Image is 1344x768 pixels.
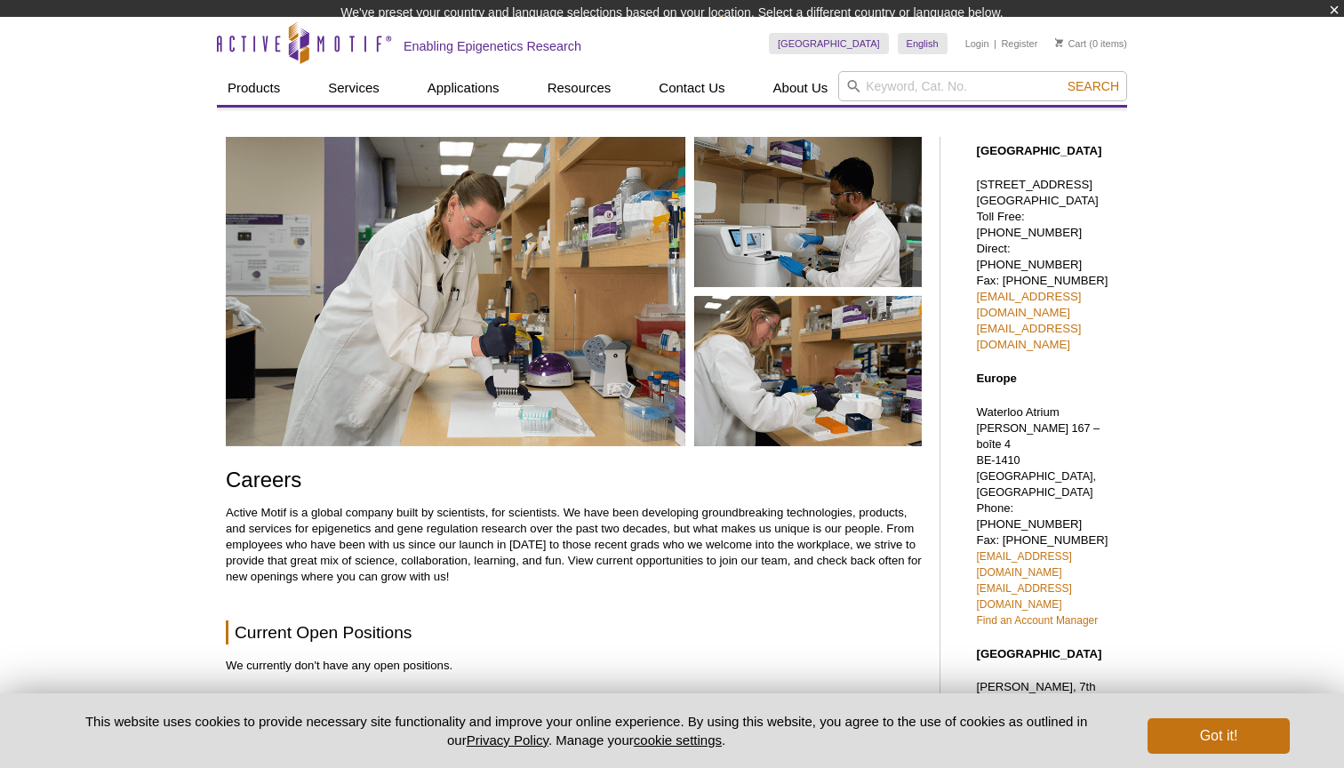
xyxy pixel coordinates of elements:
[1055,37,1086,50] a: Cart
[976,647,1101,660] strong: [GEOGRAPHIC_DATA]
[976,372,1016,385] strong: Europe
[226,468,922,494] h1: Careers
[976,144,1101,157] strong: [GEOGRAPHIC_DATA]
[1055,33,1127,54] li: (0 items)
[976,614,1098,627] a: Find an Account Manager
[404,38,581,54] h2: Enabling Epigenetics Research
[537,71,622,105] a: Resources
[838,71,1127,101] input: Keyword, Cat. No.
[1148,718,1290,754] button: Got it!
[226,620,922,644] h2: Current Open Positions
[217,71,291,105] a: Products
[763,71,839,105] a: About Us
[317,71,390,105] a: Services
[976,404,1118,628] p: Waterloo Atrium Phone: [PHONE_NUMBER] Fax: [PHONE_NUMBER]
[1055,38,1063,47] img: Your Cart
[769,33,889,54] a: [GEOGRAPHIC_DATA]
[1068,79,1119,93] span: Search
[976,582,1071,611] a: [EMAIL_ADDRESS][DOMAIN_NAME]
[965,37,989,50] a: Login
[976,550,1071,579] a: [EMAIL_ADDRESS][DOMAIN_NAME]
[976,290,1081,319] a: [EMAIL_ADDRESS][DOMAIN_NAME]
[634,732,722,748] button: cookie settings
[467,732,548,748] a: Privacy Policy
[1001,37,1037,50] a: Register
[976,422,1100,499] span: [PERSON_NAME] 167 – boîte 4 BE-1410 [GEOGRAPHIC_DATA], [GEOGRAPHIC_DATA]
[226,658,922,674] p: We currently don't have any open positions.
[898,33,948,54] a: English
[719,13,766,55] img: Change Here
[994,33,996,54] li: |
[226,137,922,446] img: Careers at Active Motif
[976,322,1081,351] a: [EMAIL_ADDRESS][DOMAIN_NAME]
[976,177,1118,353] p: [STREET_ADDRESS] [GEOGRAPHIC_DATA] Toll Free: [PHONE_NUMBER] Direct: [PHONE_NUMBER] Fax: [PHONE_N...
[226,505,922,585] p: Active Motif is a global company built by scientists, for scientists. We have been developing gro...
[54,712,1118,749] p: This website uses cookies to provide necessary site functionality and improve your online experie...
[417,71,510,105] a: Applications
[648,71,735,105] a: Contact Us
[1062,78,1124,94] button: Search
